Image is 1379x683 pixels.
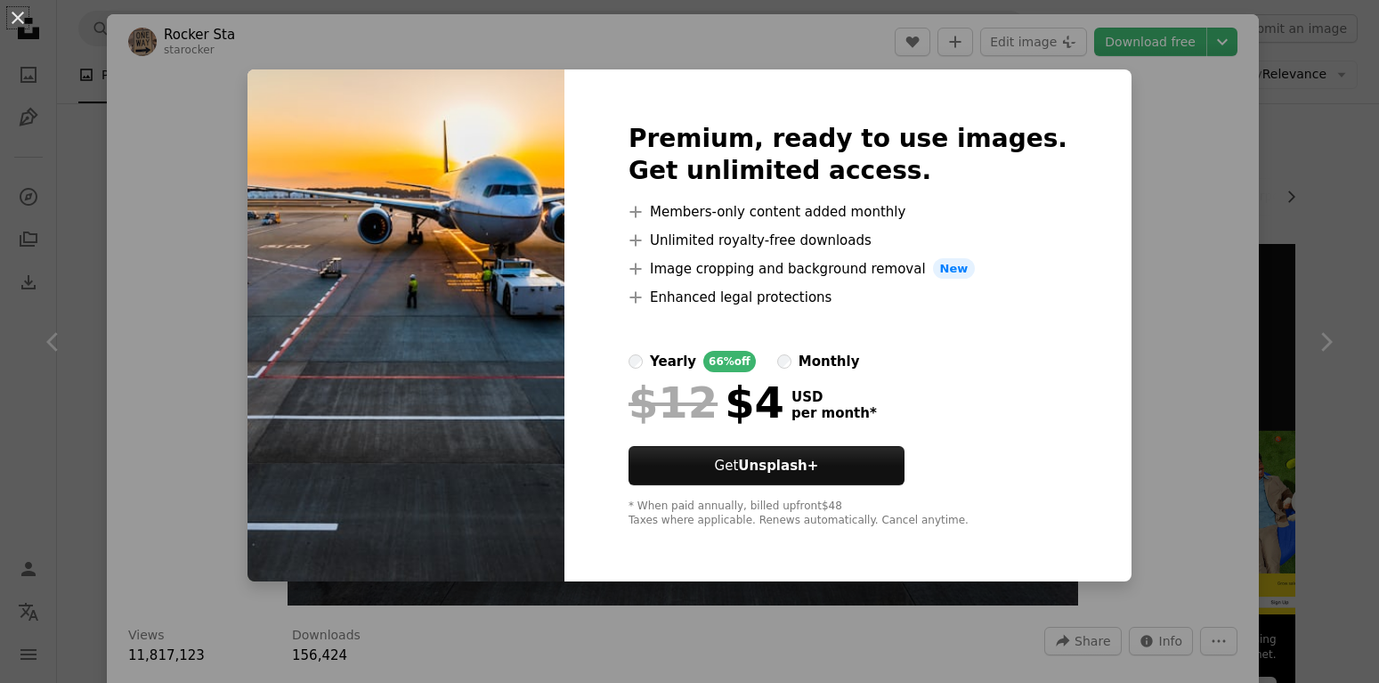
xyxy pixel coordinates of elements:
[629,258,1067,280] li: Image cropping and background removal
[629,500,1067,528] div: * When paid annually, billed upfront $48 Taxes where applicable. Renews automatically. Cancel any...
[933,258,976,280] span: New
[650,351,696,372] div: yearly
[629,201,1067,223] li: Members-only content added monthly
[247,69,564,582] img: photo-1542296332-2e4473faf563
[629,446,904,485] button: GetUnsplash+
[629,123,1067,187] h2: Premium, ready to use images. Get unlimited access.
[791,405,877,421] span: per month *
[777,354,791,369] input: monthly
[629,379,784,426] div: $4
[629,354,643,369] input: yearly66%off
[629,230,1067,251] li: Unlimited royalty-free downloads
[791,389,877,405] span: USD
[703,351,756,372] div: 66% off
[799,351,860,372] div: monthly
[738,458,818,474] strong: Unsplash+
[629,379,718,426] span: $12
[629,287,1067,308] li: Enhanced legal protections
